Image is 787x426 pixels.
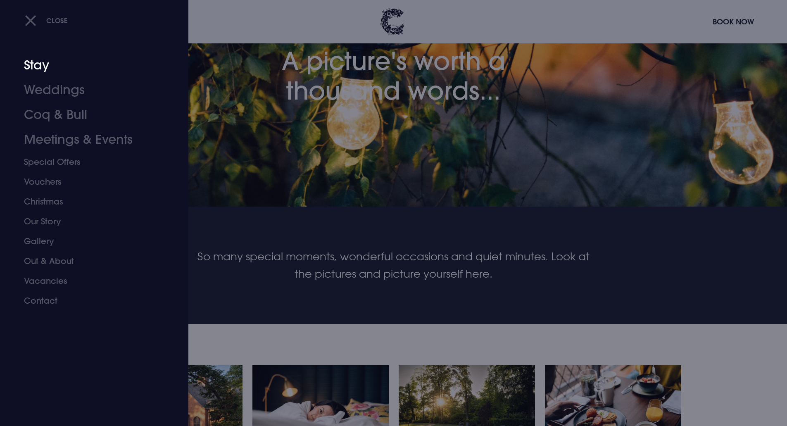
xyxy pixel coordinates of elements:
[24,271,155,291] a: Vacancies
[24,192,155,212] a: Christmas
[24,127,155,152] a: Meetings & Events
[46,16,68,25] span: Close
[24,78,155,102] a: Weddings
[24,212,155,231] a: Our Story
[24,53,155,78] a: Stay
[24,251,155,271] a: Out & About
[24,172,155,192] a: Vouchers
[24,152,155,172] a: Special Offers
[25,12,68,29] button: Close
[24,102,155,127] a: Coq & Bull
[24,231,155,251] a: Gallery
[24,291,155,311] a: Contact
